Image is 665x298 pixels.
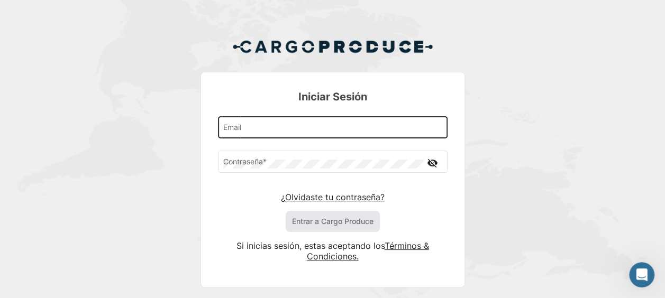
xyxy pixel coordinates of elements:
[629,262,654,287] iframe: Intercom live chat
[236,240,385,251] span: Si inicias sesión, estas aceptando los
[426,156,439,170] mat-icon: visibility_off
[307,240,429,262] a: Términos & Condiciones.
[232,34,433,59] img: Cargo Produce Logo
[281,192,385,202] a: ¿Olvidaste tu contraseña?
[218,89,448,104] h3: Iniciar Sesión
